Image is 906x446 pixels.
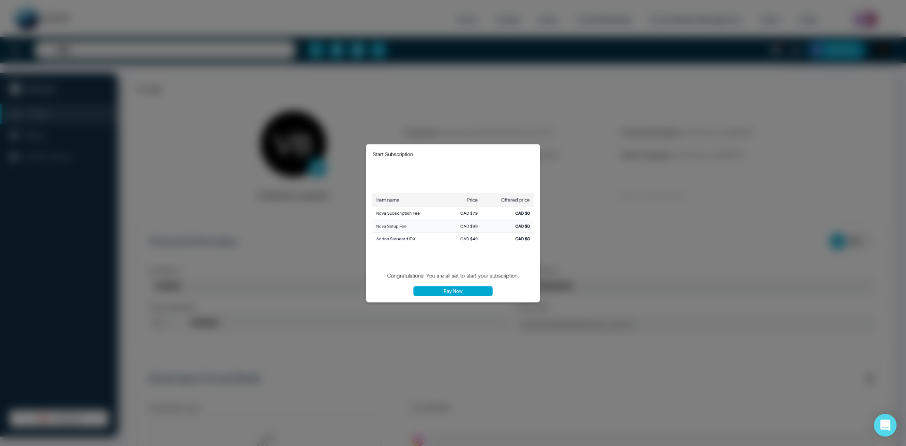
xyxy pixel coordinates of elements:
[372,193,534,245] table: Purchased items with prices and discounted prices
[481,193,533,206] th: Offered price
[413,286,493,296] button: Pay Now
[387,271,519,279] p: Congratulations! You are all set to start your subscription.
[446,207,482,219] td: CAD $79
[481,232,533,245] td: CAD $0
[481,219,533,232] td: CAD $0
[446,219,482,232] td: CAD $99
[372,232,446,245] td: Addon Standard IDX
[372,193,446,206] th: Item name
[446,193,482,206] th: Price
[372,207,446,219] td: Nova Subscription Fee
[481,207,533,219] td: CAD $0
[874,414,897,437] div: Open Intercom Messenger
[372,150,413,158] p: Start Subscription
[372,219,446,232] td: Nova Setup Fee
[446,232,482,245] td: CAD $49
